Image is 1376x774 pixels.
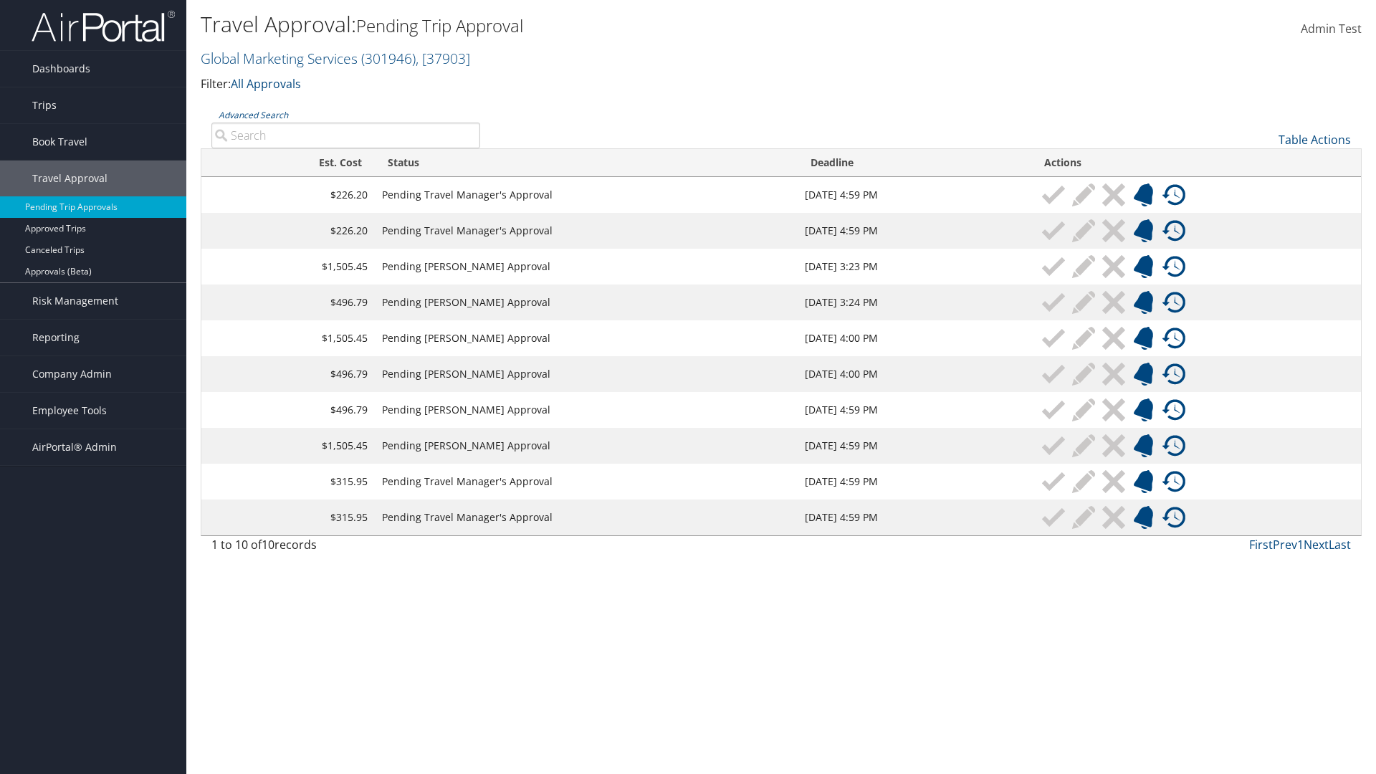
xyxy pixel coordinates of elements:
[1072,183,1095,206] img: ta-modify-inactive.png
[1159,363,1189,386] a: View History
[1099,363,1129,386] a: Cancel
[1099,398,1129,421] a: Cancel
[1162,327,1185,350] img: ta-history.png
[1129,219,1159,242] a: Remind
[236,213,375,249] td: $226.20
[1162,183,1185,206] img: ta-history.png
[375,285,798,320] td: Pending [PERSON_NAME] Approval
[1102,363,1125,386] img: ta-cancel-inactive.png
[32,87,57,123] span: Trips
[1159,255,1189,278] a: View History
[1159,219,1189,242] a: View History
[375,392,798,428] td: Pending [PERSON_NAME] Approval
[1279,132,1351,148] a: Table Actions
[1162,506,1185,529] img: ta-history.png
[1159,398,1189,421] a: View History
[236,177,375,213] td: $226.20
[1038,434,1069,457] a: Approve
[1069,506,1099,529] a: Modify
[1069,470,1099,493] a: Modify
[1099,327,1129,350] a: Cancel
[798,428,1031,464] td: [DATE] 4:59 PM
[32,356,112,392] span: Company Admin
[1132,470,1155,493] img: ta-remind.png
[1132,219,1155,242] img: ta-remind.png
[1042,255,1065,278] img: ta-approve-inactive.png
[356,14,523,37] small: Pending Trip Approval
[1162,291,1185,314] img: ta-history.png
[1132,398,1155,421] img: ta-remind.png
[1099,470,1129,493] a: Cancel
[798,320,1031,356] td: [DATE] 4:00 PM
[1072,434,1095,457] img: ta-modify-inactive.png
[1072,363,1095,386] img: ta-modify-inactive.png
[1038,183,1069,206] a: Approve
[32,283,118,319] span: Risk Management
[375,149,798,177] th: Status: activate to sort column ascending
[1038,506,1069,529] a: Approve
[1069,434,1099,457] a: Modify
[1304,537,1329,553] a: Next
[375,356,798,392] td: Pending [PERSON_NAME] Approval
[236,500,375,535] td: $315.95
[1069,363,1099,386] a: Modify
[219,109,288,121] a: Advanced Search
[236,464,375,500] td: $315.95
[798,356,1031,392] td: [DATE] 4:00 PM
[1132,506,1155,529] img: ta-remind.png
[375,464,798,500] td: Pending Travel Manager's Approval
[1132,327,1155,350] img: ta-remind.png
[1042,506,1065,529] img: ta-approve-inactive.png
[1042,219,1065,242] img: ta-approve-inactive.png
[201,9,975,39] h1: Travel Approval:
[798,464,1031,500] td: [DATE] 4:59 PM
[798,500,1031,535] td: [DATE] 4:59 PM
[211,123,480,148] input: Advanced Search
[1069,183,1099,206] a: Modify
[416,49,470,68] span: , [ 37903 ]
[1129,327,1159,350] a: Remind
[1072,219,1095,242] img: ta-modify-inactive.png
[1102,291,1125,314] img: ta-cancel-inactive.png
[375,428,798,464] td: Pending [PERSON_NAME] Approval
[1132,183,1155,206] img: ta-remind.png
[1099,506,1129,529] a: Cancel
[361,49,416,68] span: ( 301946 )
[1132,363,1155,386] img: ta-remind.png
[1069,255,1099,278] a: Modify
[236,285,375,320] td: $496.79
[231,76,301,92] a: All Approvals
[1329,537,1351,553] a: Last
[1072,255,1095,278] img: ta-modify-inactive.png
[798,177,1031,213] td: [DATE] 4:59 PM
[1162,255,1185,278] img: ta-history.png
[32,320,80,355] span: Reporting
[236,428,375,464] td: $1,505.45
[1129,470,1159,493] a: Remind
[1162,470,1185,493] img: ta-history.png
[1249,537,1273,553] a: First
[1159,183,1189,206] a: View History
[201,49,470,68] a: Global Marketing Services
[375,213,798,249] td: Pending Travel Manager's Approval
[1297,537,1304,553] a: 1
[1042,363,1065,386] img: ta-approve-inactive.png
[1129,363,1159,386] a: Remind
[798,249,1031,285] td: [DATE] 3:23 PM
[1129,506,1159,529] a: Remind
[1038,219,1069,242] a: Approve
[1038,470,1069,493] a: Approve
[1102,470,1125,493] img: ta-cancel-inactive.png
[1102,183,1125,206] img: ta-cancel-inactive.png
[236,149,375,177] th: Est. Cost: activate to sort column ascending
[32,429,117,465] span: AirPortal® Admin
[32,393,107,429] span: Employee Tools
[1159,291,1189,314] a: View History
[1162,434,1185,457] img: ta-history.png
[798,213,1031,249] td: [DATE] 4:59 PM
[1099,219,1129,242] a: Cancel
[1159,470,1189,493] a: View History
[1132,291,1155,314] img: ta-remind.png
[1273,537,1297,553] a: Prev
[1102,434,1125,457] img: ta-cancel-inactive.png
